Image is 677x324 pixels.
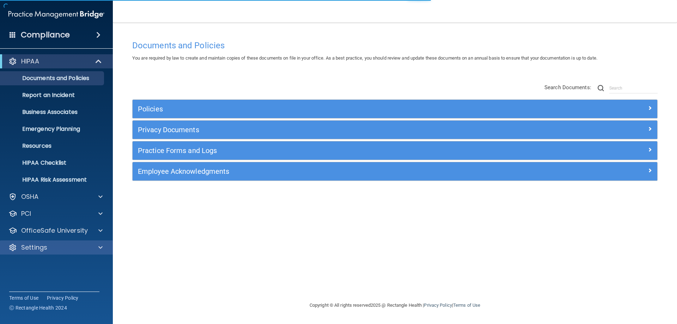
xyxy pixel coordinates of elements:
a: HIPAA [8,57,102,66]
a: Policies [138,103,652,115]
h5: Practice Forms and Logs [138,147,521,154]
p: HIPAA Risk Assessment [5,176,101,183]
p: Emergency Planning [5,126,101,133]
a: Terms of Use [9,294,38,301]
p: HIPAA Checklist [5,159,101,166]
a: OSHA [8,192,103,201]
a: PCI [8,209,103,218]
span: You are required by law to create and maintain copies of these documents on file in your office. ... [132,55,597,61]
a: Privacy Documents [138,124,652,135]
p: Business Associates [5,109,101,116]
a: Privacy Policy [47,294,79,301]
img: ic-search.3b580494.png [598,85,604,91]
img: PMB logo [8,7,104,22]
p: Documents and Policies [5,75,101,82]
iframe: Drift Widget Chat Controller [555,274,669,302]
input: Search [609,83,658,93]
span: Ⓒ Rectangle Health 2024 [9,304,67,311]
a: Settings [8,243,103,252]
h5: Employee Acknowledgments [138,167,521,175]
a: Practice Forms and Logs [138,145,652,156]
p: HIPAA [21,57,39,66]
p: OfficeSafe University [21,226,88,235]
div: Copyright © All rights reserved 2025 @ Rectangle Health | | [266,294,524,317]
a: OfficeSafe University [8,226,103,235]
h4: Compliance [21,30,70,40]
h5: Privacy Documents [138,126,521,134]
p: Settings [21,243,47,252]
a: Terms of Use [453,302,480,308]
a: Employee Acknowledgments [138,166,652,177]
p: Resources [5,142,101,149]
p: Report an Incident [5,92,101,99]
h5: Policies [138,105,521,113]
p: OSHA [21,192,39,201]
p: PCI [21,209,31,218]
a: Privacy Policy [424,302,452,308]
span: Search Documents: [544,84,591,91]
h4: Documents and Policies [132,41,658,50]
